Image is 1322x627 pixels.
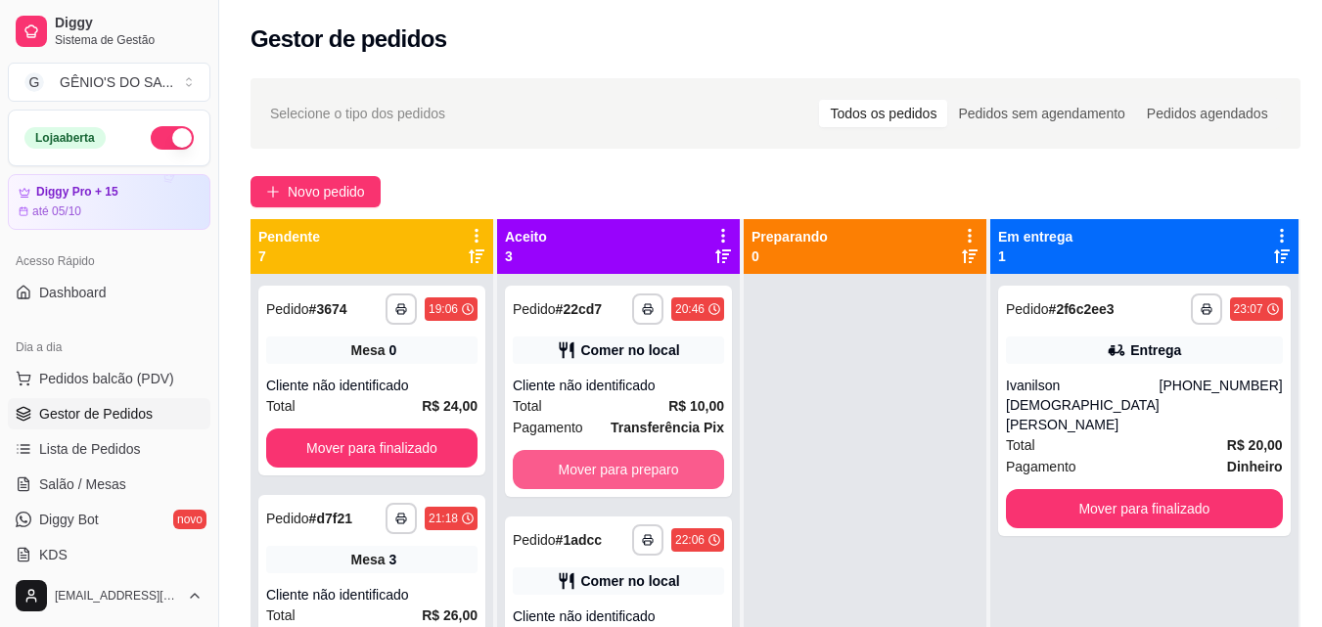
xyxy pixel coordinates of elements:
span: Pedido [266,511,309,526]
span: G [24,72,44,92]
div: Loja aberta [24,127,106,149]
p: Preparando [752,227,828,246]
strong: # 3674 [309,301,347,317]
div: Comer no local [580,571,679,591]
a: Lista de Pedidos [8,433,210,465]
button: Mover para preparo [513,450,724,489]
div: Dia a dia [8,332,210,363]
button: [EMAIL_ADDRESS][DOMAIN_NAME] [8,572,210,619]
p: 3 [505,246,547,266]
button: Alterar Status [151,126,194,150]
span: Gestor de Pedidos [39,404,153,424]
strong: # 1adcc [556,532,603,548]
strong: Dinheiro [1227,459,1283,474]
span: Pagamento [513,417,583,438]
button: Novo pedido [251,176,381,207]
button: Mover para finalizado [266,428,478,468]
span: Novo pedido [288,181,365,202]
div: Cliente não identificado [513,606,724,626]
strong: R$ 26,00 [422,607,478,623]
span: Pedido [1006,301,1049,317]
strong: # 2f6c2ee3 [1049,301,1115,317]
a: Diggy Botnovo [8,504,210,535]
p: 0 [752,246,828,266]
div: Cliente não identificado [266,585,478,605]
span: Pedido [513,301,556,317]
div: Pedidos agendados [1136,100,1279,127]
strong: R$ 20,00 [1227,437,1283,453]
article: Diggy Pro + 15 [36,185,118,200]
button: Pedidos balcão (PDV) [8,363,210,394]
div: 21:18 [429,511,458,526]
div: Cliente não identificado [266,376,478,395]
button: Select a team [8,63,210,102]
a: KDS [8,539,210,570]
div: Cliente não identificado [513,376,724,395]
div: Entrega [1130,340,1181,360]
p: Em entrega [998,227,1072,246]
p: 7 [258,246,320,266]
span: plus [266,185,280,199]
span: KDS [39,545,68,564]
span: Diggy [55,15,203,32]
article: até 05/10 [32,203,81,219]
a: Salão / Mesas [8,469,210,500]
div: [PHONE_NUMBER] [1160,376,1283,434]
strong: R$ 10,00 [668,398,724,414]
div: 3 [389,550,397,569]
span: Mesa [351,550,386,569]
p: Aceito [505,227,547,246]
div: GÊNIO'S DO SA ... [60,72,173,92]
span: Pedido [513,532,556,548]
span: Pagamento [1006,456,1076,477]
span: Pedido [266,301,309,317]
div: Acesso Rápido [8,246,210,277]
span: Salão / Mesas [39,474,126,494]
div: Pedidos sem agendamento [947,100,1135,127]
span: Total [266,605,296,626]
a: Dashboard [8,277,210,308]
span: Diggy Bot [39,510,99,529]
span: Sistema de Gestão [55,32,203,48]
p: Pendente [258,227,320,246]
button: Mover para finalizado [1006,489,1283,528]
div: Ivanilson [DEMOGRAPHIC_DATA][PERSON_NAME] [1006,376,1160,434]
a: Gestor de Pedidos [8,398,210,429]
span: Total [513,395,542,417]
p: 1 [998,246,1072,266]
strong: R$ 24,00 [422,398,478,414]
div: Comer no local [580,340,679,360]
span: [EMAIL_ADDRESS][DOMAIN_NAME] [55,588,179,604]
div: 23:07 [1234,301,1263,317]
span: Total [1006,434,1035,456]
span: Mesa [351,340,386,360]
strong: # d7f21 [309,511,352,526]
h2: Gestor de pedidos [251,23,447,55]
div: 22:06 [675,532,705,548]
span: Pedidos balcão (PDV) [39,369,174,388]
div: 19:06 [429,301,458,317]
strong: Transferência Pix [611,420,724,435]
span: Total [266,395,296,417]
span: Dashboard [39,283,107,302]
span: Lista de Pedidos [39,439,141,459]
div: Todos os pedidos [819,100,947,127]
a: DiggySistema de Gestão [8,8,210,55]
span: Selecione o tipo dos pedidos [270,103,445,124]
div: 0 [389,340,397,360]
div: 20:46 [675,301,705,317]
a: Diggy Pro + 15até 05/10 [8,174,210,230]
strong: # 22cd7 [556,301,603,317]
